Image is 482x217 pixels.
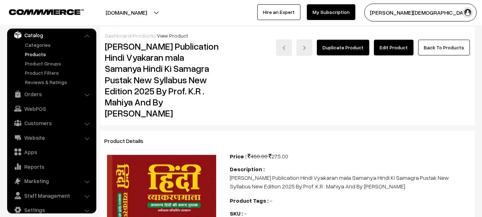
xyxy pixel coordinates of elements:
a: Reviews & Ratings [23,78,94,86]
a: COMMMERCE [9,7,71,16]
div: / / [105,32,470,39]
span: View Product [157,33,188,39]
img: COMMMERCE [9,9,84,15]
b: Description : [230,166,265,173]
a: Product Groups [23,60,94,67]
button: [PERSON_NAME][DEMOGRAPHIC_DATA] [364,4,477,21]
a: Products [23,50,94,58]
span: - [244,210,247,217]
a: Website [9,131,94,144]
img: user [462,7,473,18]
span: - [270,197,272,204]
a: Orders [9,88,94,100]
span: 450.00 [248,153,268,160]
a: Marketing [9,174,94,187]
a: Settings [9,203,94,216]
b: Price : [230,153,247,160]
div: 275.00 [230,152,471,161]
span: Product Details [104,137,152,144]
a: Categories [23,41,94,49]
a: Customers [9,117,94,129]
a: Product Filters [23,69,94,77]
a: Duplicate Product [317,40,369,55]
a: Products [133,33,155,39]
a: Back To Products [418,40,470,55]
a: My Subscription [307,4,355,20]
a: Hire an Expert [257,4,300,20]
a: Staff Management [9,189,94,202]
h2: [PERSON_NAME] Publication Hindi Vyakaran mala Samanya Hindi Ki Samagra Pustak New Syllabus New Ed... [105,41,219,119]
button: [DOMAIN_NAME] [81,4,172,21]
b: SKU : [230,210,243,217]
a: Edit Product [374,40,413,55]
p: [PERSON_NAME] Publication Hindi Vyakaran mala Samanya Hindi Ki Samagra Pustak New Syllabus New Ed... [230,173,471,191]
a: Reports [9,160,94,173]
a: Catalog [9,29,94,41]
a: Dashboard [105,33,131,39]
img: left-arrow.png [282,46,286,50]
img: right-arrow.png [302,46,306,50]
b: Product Tags : [230,197,269,204]
a: WebPOS [9,102,94,115]
a: Apps [9,146,94,158]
